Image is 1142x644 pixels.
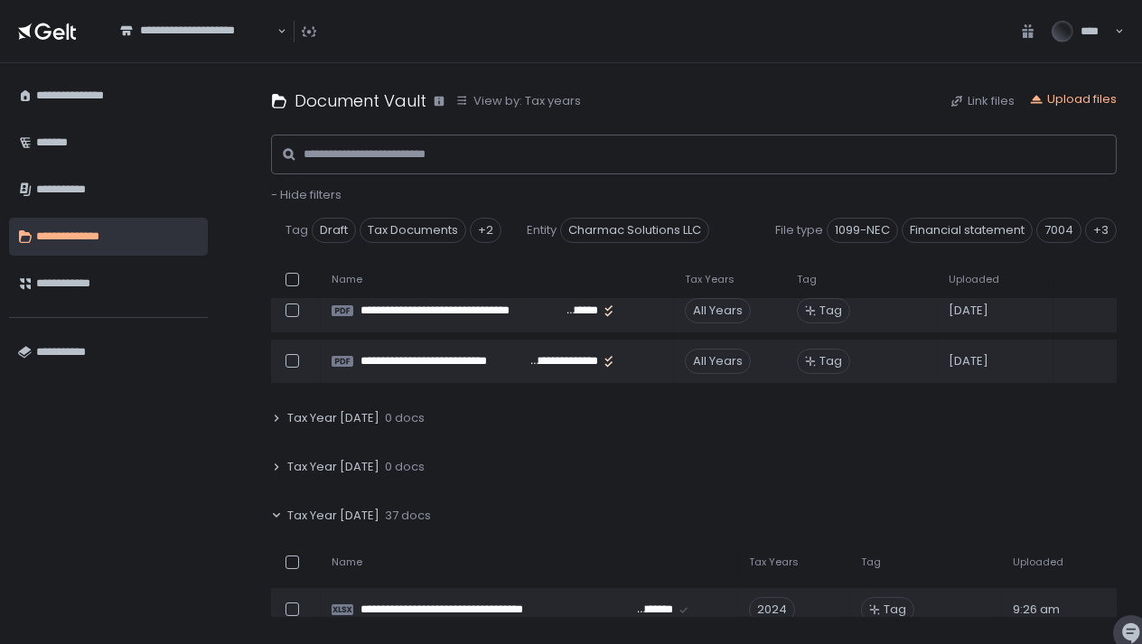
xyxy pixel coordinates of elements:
span: Tax Years [685,273,735,286]
span: [DATE] [949,303,988,319]
span: Tag [285,222,308,238]
span: Tag [884,602,906,618]
button: Link files [950,93,1015,109]
div: +3 [1085,218,1117,243]
span: Tax Year [DATE] [287,508,379,524]
span: File type [775,222,823,238]
span: Tax Year [DATE] [287,410,379,426]
span: 37 docs [385,508,431,524]
span: 0 docs [385,459,425,475]
span: Name [332,273,362,286]
span: Entity [527,222,557,238]
div: All Years [685,349,751,374]
span: Tax Years [749,555,799,569]
span: 9:26 am [1013,602,1060,618]
div: Search for option [108,13,286,51]
button: - Hide filters [271,187,342,203]
span: Draft [312,218,356,243]
span: Tag [819,353,842,369]
span: 0 docs [385,410,425,426]
span: 7004 [1036,218,1081,243]
span: Tax Documents [360,218,466,243]
div: All Years [685,298,751,323]
span: Tag [819,303,842,319]
span: Tax Year [DATE] [287,459,379,475]
span: Uploaded [949,273,999,286]
div: 2024 [749,597,795,622]
span: Tag [797,273,817,286]
span: Financial statement [902,218,1033,243]
button: Upload files [1029,91,1117,107]
input: Search for option [120,39,276,57]
span: Charmac Solutions LLC [560,218,709,243]
span: [DATE] [949,353,988,369]
div: +2 [470,218,501,243]
span: Tag [861,555,881,569]
span: 1099-NEC [827,218,898,243]
span: Name [332,555,362,569]
button: View by: Tax years [455,93,581,109]
span: - Hide filters [271,186,342,203]
span: Uploaded [1013,555,1063,569]
h1: Document Vault [295,89,426,113]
